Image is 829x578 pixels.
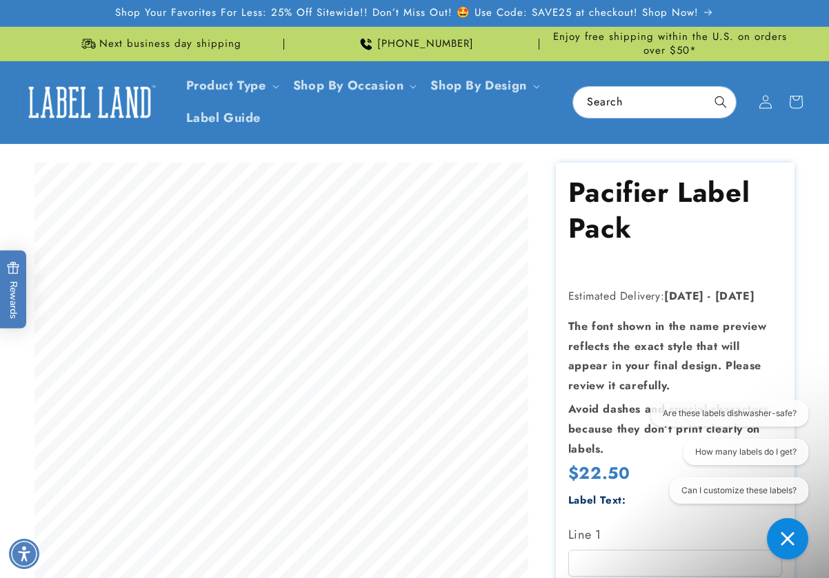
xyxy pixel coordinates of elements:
span: Enjoy free shipping within the U.S. on orders over $50* [545,30,795,57]
a: Product Type [186,76,266,94]
strong: The font shown in the name preview reflects the exact style that will appear in your final design... [568,318,766,393]
summary: Product Type [178,70,285,102]
span: Next business day shipping [99,37,241,51]
span: Rewards [7,261,20,318]
p: Estimated Delivery: [568,287,783,307]
span: $22.50 [568,462,630,484]
div: Accessibility Menu [9,539,39,569]
a: Label Land [16,76,164,129]
h1: Pacifier Label Pack [568,174,783,246]
label: Label Text: [568,493,626,508]
img: Label Land [21,81,159,123]
iframe: Gorgias live chat messenger [760,513,815,564]
span: [PHONE_NUMBER] [377,37,474,51]
strong: [DATE] [664,288,704,304]
summary: Shop By Design [422,70,545,102]
strong: - [708,288,711,304]
div: Announcement [34,27,284,61]
span: Label Guide [186,110,261,126]
summary: Shop By Occasion [285,70,423,102]
a: Shop By Design [430,76,526,94]
label: Line 1 [568,524,783,546]
div: Announcement [290,27,539,61]
div: Announcement [545,27,795,61]
span: Shop Your Favorites For Less: 25% Off Sitewide!! Don’t Miss Out! 🤩 Use Code: SAVE25 at checkout! ... [115,6,699,20]
strong: [DATE] [715,288,755,304]
iframe: Gorgias live chat conversation starters [641,400,815,516]
button: Search [706,87,736,117]
a: Label Guide [178,102,270,134]
strong: Avoid dashes and special characters because they don’t print clearly on labels. [568,401,769,457]
span: Shop By Occasion [293,78,404,94]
